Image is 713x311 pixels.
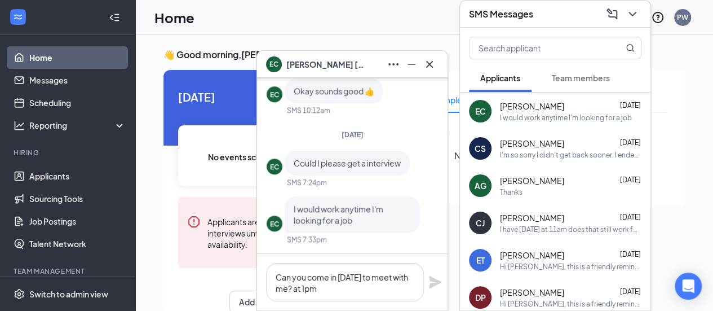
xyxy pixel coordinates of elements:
[387,58,400,71] svg: Ellipses
[500,249,564,261] span: [PERSON_NAME]
[29,165,126,187] a: Applicants
[109,12,120,23] svg: Collapse
[14,120,25,131] svg: Analysis
[12,11,24,23] svg: WorkstreamLogo
[29,233,126,255] a: Talent Network
[620,101,641,109] span: [DATE]
[287,106,330,115] div: SMS 10:12am
[29,69,126,91] a: Messages
[620,287,641,296] span: [DATE]
[405,58,418,71] svg: Minimize
[428,275,442,289] svg: Plane
[342,130,364,139] span: [DATE]
[178,88,356,106] span: [DATE]
[620,176,641,184] span: [DATE]
[294,86,374,96] span: Okay sounds good 👍
[500,150,641,160] div: I'm so sorry I didn't get back sooner. I ended up in the hospital last night. I don't currently k...
[384,55,402,73] button: Ellipses
[480,73,520,83] span: Applicants
[29,46,126,69] a: Home
[287,178,327,187] div: SMS 7:24pm
[475,143,486,154] div: CS
[29,288,108,300] div: Switch to admin view
[603,5,621,23] button: ComposeMessage
[620,250,641,259] span: [DATE]
[270,90,279,99] div: EC
[626,7,639,21] svg: ChevronDown
[402,55,420,73] button: Minimize
[420,55,439,73] button: Cross
[470,37,603,59] input: Search applicant
[552,73,610,83] span: Team members
[163,49,685,61] h3: 👋 Good morning, [PERSON_NAME] !
[14,266,123,276] div: Team Management
[500,299,641,309] div: Hi [PERSON_NAME], this is a friendly reminder. To move forward with your application for [PERSON_...
[500,100,564,112] span: [PERSON_NAME]
[287,235,327,244] div: SMS 7:33pm
[207,215,347,250] div: Applicants are unable to schedule interviews until you set up your availability.
[208,151,327,163] span: No events scheduled for [DATE] .
[500,187,522,197] div: Thanks
[605,7,619,21] svg: ComposeMessage
[14,288,25,300] svg: Settings
[187,215,201,229] svg: Error
[294,204,383,225] span: I would work anytime I'm looking for a job
[500,262,641,271] div: Hi [PERSON_NAME], this is a friendly reminder. To move forward with your application for [PERSON_...
[620,138,641,147] span: [DATE]
[29,120,126,131] div: Reporting
[286,58,365,71] span: [PERSON_NAME] [PERSON_NAME]
[475,106,486,117] div: EC
[294,158,401,168] span: Could I please get a interview
[266,263,424,301] textarea: Can you come in [DATE] to meet with me? at 1pm
[475,292,486,303] div: DP
[677,12,688,22] div: PW
[623,5,641,23] button: ChevronDown
[29,187,126,210] a: Sourcing Tools
[469,8,533,20] h3: SMS Messages
[270,219,279,229] div: EC
[626,43,635,52] svg: MagnifyingGlass
[154,8,194,27] h1: Home
[500,113,632,122] div: I would work anytime I'm looking for a job
[500,138,564,149] span: [PERSON_NAME]
[475,180,486,191] div: AG
[620,213,641,221] span: [DATE]
[270,162,279,172] div: EC
[476,217,485,229] div: CJ
[500,225,641,234] div: I have [DATE] at 11am does that still work for you?
[651,11,665,24] svg: QuestionInfo
[500,175,564,186] span: [PERSON_NAME]
[476,255,485,266] div: ET
[423,58,436,71] svg: Cross
[500,287,564,298] span: [PERSON_NAME]
[14,148,123,157] div: Hiring
[675,273,702,300] div: Open Intercom Messenger
[29,210,126,233] a: Job Postings
[454,148,611,163] span: No follow-up needed at the moment
[500,212,564,224] span: [PERSON_NAME]
[29,91,126,114] a: Scheduling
